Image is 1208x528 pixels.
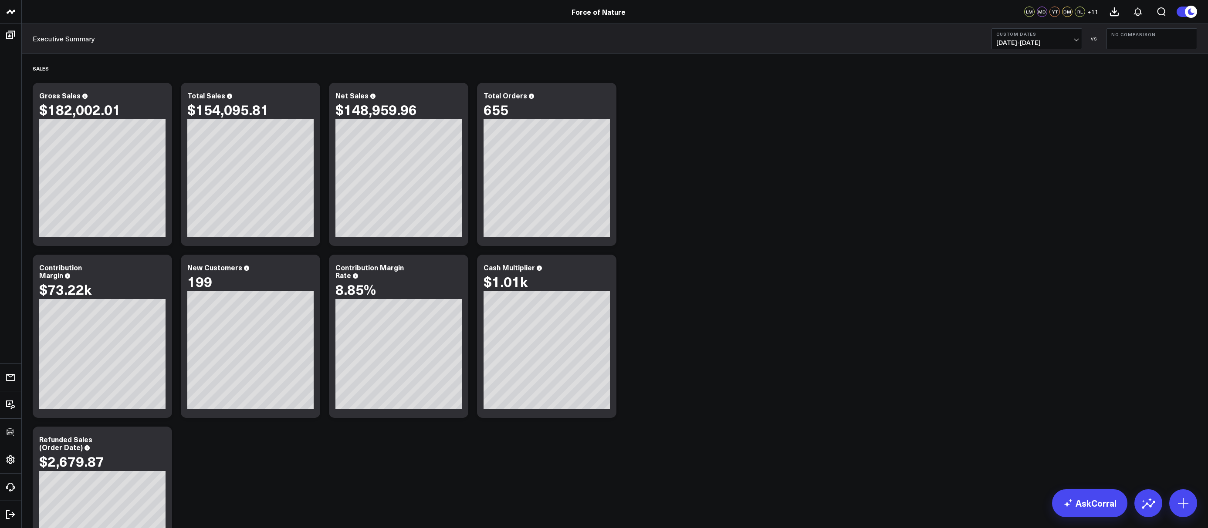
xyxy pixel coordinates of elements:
[335,91,369,100] div: Net Sales
[1111,32,1192,37] b: No Comparison
[187,91,225,100] div: Total Sales
[1024,7,1035,17] div: LM
[39,281,91,297] div: $73.22k
[996,31,1077,37] b: Custom Dates
[572,7,626,17] a: Force of Nature
[33,58,49,78] div: Sales
[1037,7,1047,17] div: MD
[991,28,1082,49] button: Custom Dates[DATE]-[DATE]
[39,434,92,452] div: Refunded Sales (Order Date)
[1049,7,1060,17] div: YT
[187,262,242,272] div: New Customers
[187,101,269,117] div: $154,095.81
[39,91,81,100] div: Gross Sales
[187,273,212,289] div: 199
[335,101,417,117] div: $148,959.96
[33,34,95,44] a: Executive Summary
[1075,7,1085,17] div: RL
[39,101,121,117] div: $182,002.01
[484,273,528,289] div: $1.01k
[1087,9,1098,15] span: + 11
[1052,489,1127,517] a: AskCorral
[1106,28,1197,49] button: No Comparison
[484,91,527,100] div: Total Orders
[996,39,1077,46] span: [DATE] - [DATE]
[1087,7,1098,17] button: +11
[39,262,82,280] div: Contribution Margin
[335,262,404,280] div: Contribution Margin Rate
[484,262,535,272] div: Cash Multiplier
[39,453,104,469] div: $2,679.87
[1086,36,1102,41] div: VS
[1062,7,1073,17] div: DM
[335,281,376,297] div: 8.85%
[484,101,508,117] div: 655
